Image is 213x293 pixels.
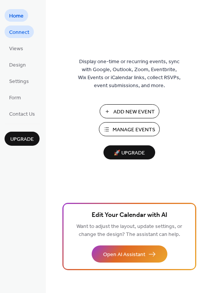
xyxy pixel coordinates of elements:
a: Home [5,9,28,22]
span: Contact Us [9,110,35,118]
a: Form [5,91,25,104]
span: Upgrade [10,135,34,143]
span: Display one-time or recurring events, sync with Google, Outlook, Zoom, Eventbrite, Wix Events or ... [78,58,181,90]
button: 🚀 Upgrade [103,145,155,159]
span: 🚀 Upgrade [108,148,151,158]
span: Want to adjust the layout, update settings, or change the design? The assistant can help. [76,221,182,240]
a: Contact Us [5,107,40,120]
span: Form [9,94,21,102]
span: Views [9,45,23,53]
span: Open AI Assistant [103,251,145,259]
span: Add New Event [113,108,155,116]
button: Upgrade [5,132,40,146]
button: Manage Events [99,122,160,136]
span: Home [9,12,24,20]
a: Connect [5,25,34,38]
span: Settings [9,78,29,86]
button: Open AI Assistant [92,245,167,263]
a: Design [5,58,30,71]
span: Edit Your Calendar with AI [92,210,167,221]
span: Connect [9,29,29,37]
a: Views [5,42,28,54]
button: Add New Event [100,104,159,118]
span: Manage Events [113,126,155,134]
span: Design [9,61,26,69]
a: Settings [5,75,33,87]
